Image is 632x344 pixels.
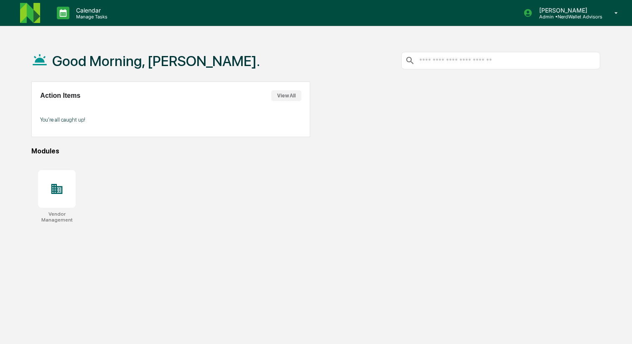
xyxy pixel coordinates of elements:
[20,3,40,23] img: logo
[38,211,76,223] div: Vendor Management
[69,7,112,14] p: Calendar
[69,14,112,20] p: Manage Tasks
[533,7,602,14] p: [PERSON_NAME]
[31,147,600,155] div: Modules
[40,117,301,123] p: You're all caught up!
[40,92,80,99] h2: Action Items
[271,90,301,101] button: View All
[533,14,602,20] p: Admin • NerdWallet Advisors
[52,53,260,69] h1: Good Morning, [PERSON_NAME].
